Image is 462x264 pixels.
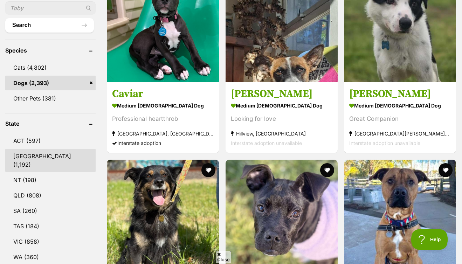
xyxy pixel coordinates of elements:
[5,1,96,15] input: Toby
[320,163,334,177] button: favourite
[231,140,302,146] span: Interstate adoption unavailable
[439,163,453,177] button: favourite
[231,87,332,100] h3: [PERSON_NAME]
[5,234,96,249] a: VIC (858)
[112,129,214,138] strong: [GEOGRAPHIC_DATA], [GEOGRAPHIC_DATA]
[5,47,96,54] header: Species
[5,173,96,187] a: NT (198)
[349,100,451,111] strong: medium [DEMOGRAPHIC_DATA] Dog
[5,133,96,148] a: ACT (597)
[5,76,96,90] a: Dogs (2,393)
[5,219,96,234] a: TAS (184)
[5,149,96,172] a: [GEOGRAPHIC_DATA] (1,192)
[5,91,96,106] a: Other Pets (381)
[349,129,451,138] strong: [GEOGRAPHIC_DATA][PERSON_NAME][GEOGRAPHIC_DATA]
[5,203,96,218] a: SA (260)
[349,114,451,124] div: Great Companion
[411,229,448,250] iframe: Help Scout Beacon - Open
[5,188,96,203] a: QLD (808)
[216,251,231,263] span: Close
[112,138,214,148] div: Interstate adoption
[107,82,219,153] a: Caviar medium [DEMOGRAPHIC_DATA] Dog Professional heartthrob [GEOGRAPHIC_DATA], [GEOGRAPHIC_DATA]...
[344,82,456,153] a: [PERSON_NAME] medium [DEMOGRAPHIC_DATA] Dog Great Companion [GEOGRAPHIC_DATA][PERSON_NAME][GEOGRA...
[226,82,338,153] a: [PERSON_NAME] medium [DEMOGRAPHIC_DATA] Dog Looking for love Hillview, [GEOGRAPHIC_DATA] Intersta...
[5,60,96,75] a: Cats (4,802)
[231,129,332,138] strong: Hillview, [GEOGRAPHIC_DATA]
[112,100,214,111] strong: medium [DEMOGRAPHIC_DATA] Dog
[112,87,214,100] h3: Caviar
[231,114,332,124] div: Looking for love
[5,120,96,127] header: State
[201,163,215,177] button: favourite
[349,140,420,146] span: Interstate adoption unavailable
[112,114,214,124] div: Professional heartthrob
[349,87,451,100] h3: [PERSON_NAME]
[5,18,94,32] button: Search
[231,100,332,111] strong: medium [DEMOGRAPHIC_DATA] Dog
